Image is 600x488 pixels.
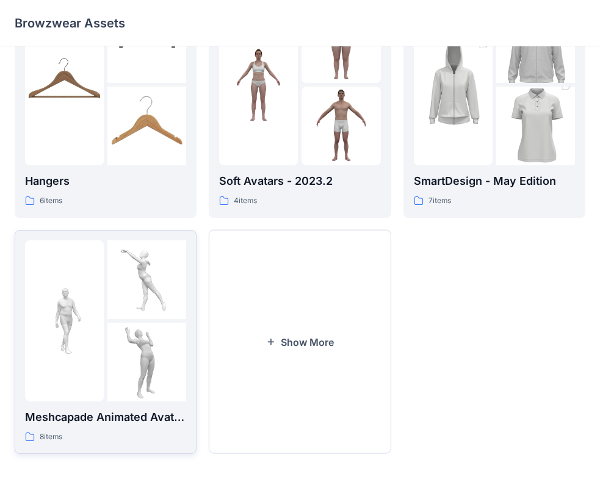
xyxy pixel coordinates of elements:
p: Hangers [25,173,186,190]
p: Browzwear Assets [15,15,125,32]
img: folder 3 [107,87,186,165]
p: 6 items [40,195,62,207]
p: Meshcapade Animated Avatars [25,409,186,426]
img: folder 3 [107,323,186,401]
img: folder 1 [219,45,298,124]
img: folder 1 [25,281,104,360]
img: folder 3 [496,67,575,185]
p: 4 items [234,195,257,207]
a: folder 1folder 2folder 3Meshcapade Animated Avatars8items [15,230,197,454]
p: 7 items [428,195,451,207]
p: 8 items [40,431,62,443]
img: folder 2 [107,240,186,319]
img: folder 1 [25,45,104,124]
p: Soft Avatars - 2023.2 [219,173,380,190]
p: SmartDesign - May Edition [414,173,575,190]
img: folder 1 [414,26,493,144]
button: Show More [209,230,391,454]
img: folder 3 [302,87,380,165]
